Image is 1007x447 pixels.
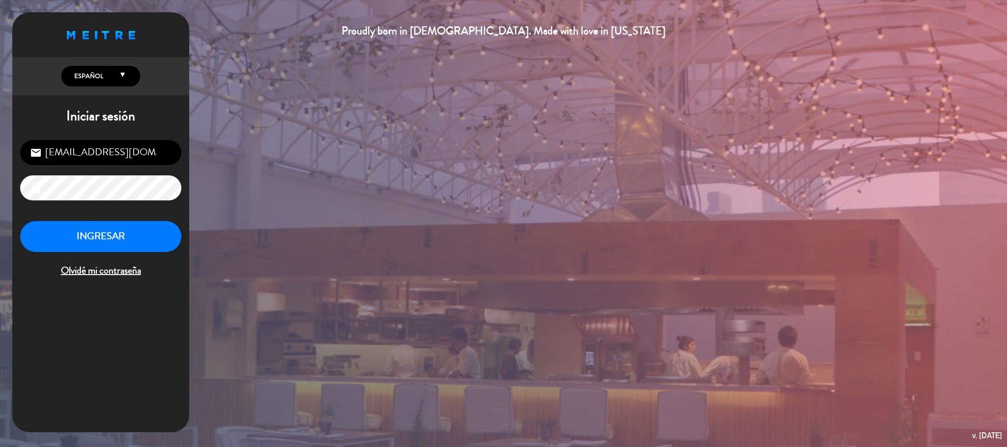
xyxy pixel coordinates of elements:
h1: Iniciar sesión [12,108,189,125]
i: lock [30,182,42,194]
input: Correo Electrónico [20,140,181,165]
button: INGRESAR [20,221,181,252]
span: Olvidé mi contraseña [20,263,181,279]
div: v. [DATE] [972,429,1002,442]
span: Español [72,71,103,81]
i: email [30,147,42,159]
